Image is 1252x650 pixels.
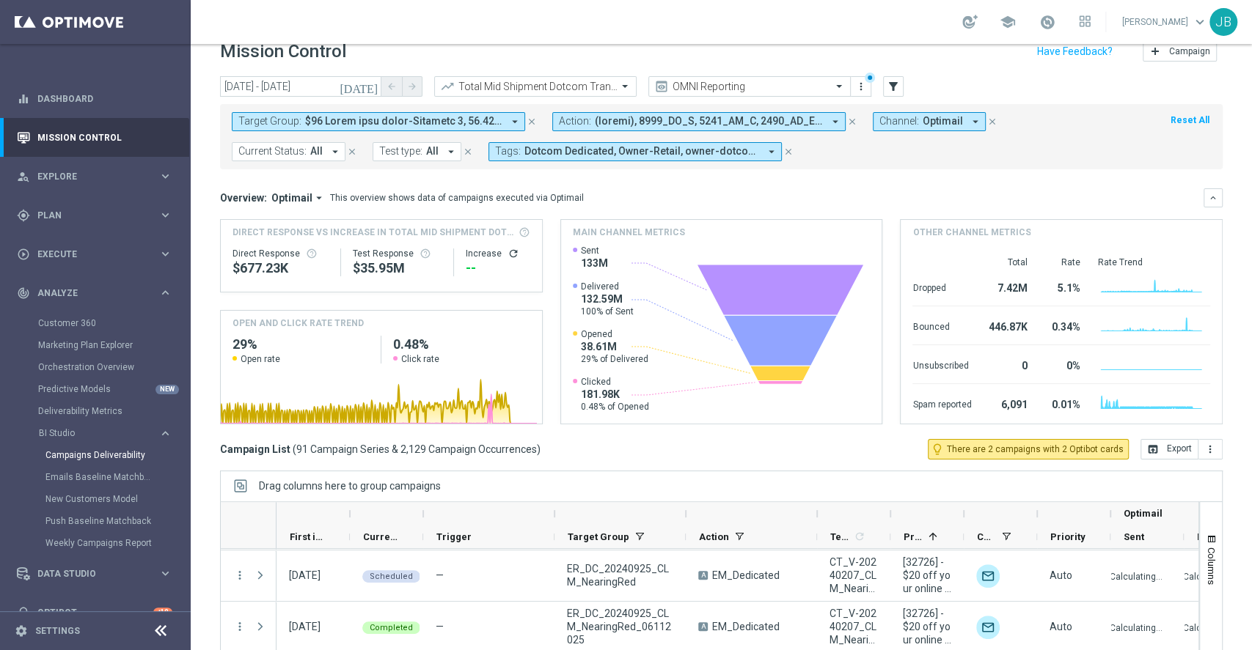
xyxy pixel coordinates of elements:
div: Rate [1044,256,1080,268]
span: A [698,622,708,631]
div: Data Studio keyboard_arrow_right [16,568,173,580]
div: Weekly Campaigns Report [45,532,189,554]
div: Increase [466,248,530,259]
a: Customer 360 [38,317,153,329]
button: open_in_browser Export [1141,439,1198,459]
span: Data Studio [37,569,158,578]
div: Deliverability Metrics [38,400,189,422]
button: [DATE] [337,76,381,98]
button: BI Studio keyboard_arrow_right [38,427,173,439]
i: keyboard_arrow_right [158,286,172,300]
div: Unsubscribed [912,352,971,376]
button: lightbulb_outline There are 2 campaigns with 2 Optibot cards [928,439,1129,459]
button: Test type: All arrow_drop_down [373,142,461,161]
i: track_changes [17,287,30,300]
div: 7.42M [989,275,1027,298]
span: Plan [37,211,158,220]
span: EM_Dedicated [712,569,780,582]
div: +10 [153,607,172,617]
button: Reset All [1169,112,1211,128]
i: close [847,117,857,127]
span: Current Status [363,531,398,542]
multiple-options-button: Export to CSV [1141,443,1223,454]
div: Campaigns Deliverability [45,444,189,466]
div: Predictive Models [38,378,189,400]
button: arrow_forward [402,76,422,97]
button: close [345,144,359,160]
span: ER_DC_20240925_CLM_NearingRed_06112025 [567,607,673,646]
h3: Overview: [220,191,267,204]
span: Tags: [495,145,521,158]
button: more_vert [233,569,246,582]
i: keyboard_arrow_right [158,566,172,580]
button: Action: (loremi), 8999_DO_S, 5241_AM_C, 2490_AD_E/S, 8434_DO_E, TempoRincid_UTLABO, ET_DolorEmag_... [552,112,846,131]
a: Settings [35,627,80,635]
button: Tags: Dotcom Dedicated, Owner-Retail, owner-dotcom-dedicated, owner-omni-dedicated, owner-retail ... [488,142,782,161]
span: 0.48% of Opened [581,401,649,413]
span: CT_V-20240207_CLM_NearingRed_20off80 [830,607,878,646]
i: keyboard_arrow_right [158,208,172,222]
div: New Customers Model [45,488,189,510]
i: filter_alt [887,80,900,93]
div: Optimail [976,616,1000,639]
div: Execute [17,248,158,261]
span: Target Group: [238,115,301,128]
span: school [1000,14,1016,30]
div: 0.34% [1044,314,1080,337]
span: A [698,571,708,580]
input: Select date range [220,76,381,97]
div: Rate Trend [1097,256,1210,268]
a: Push Baseline Matchback [45,515,153,527]
span: 132.59M [581,292,634,306]
i: refresh [854,531,865,542]
div: 28 May 2025, Wednesday [289,569,321,582]
i: keyboard_arrow_right [158,169,172,183]
span: Action [699,531,729,542]
span: CT_V-20240207_CLM_NearingRed_20off80 [830,555,878,595]
button: close [461,144,475,160]
i: refresh [508,248,519,259]
span: keyboard_arrow_down [1192,14,1208,30]
div: 0% [1044,352,1080,376]
span: Priority [1050,531,1086,542]
span: Optimail [271,191,312,204]
span: Opened [581,328,648,340]
span: 100% of Sent [581,306,634,317]
div: Optimail [976,564,1000,588]
colored-tag: Scheduled [362,569,420,583]
button: more_vert [233,620,246,633]
div: Optibot [17,593,172,632]
span: All [310,145,323,158]
i: preview [654,79,669,94]
a: Emails Baseline Matchback [45,471,153,483]
div: This overview shows data of campaigns executed via Optimail [330,191,584,204]
div: Orchestration Overview [38,356,189,378]
span: 29% of Delivered [581,353,648,365]
div: play_circle_outline Execute keyboard_arrow_right [16,248,173,260]
button: equalizer Dashboard [16,93,173,105]
div: Customer 360 [38,312,189,334]
i: gps_fixed [17,209,30,222]
div: 446.87K [989,314,1027,337]
span: Clicked [581,376,649,388]
h2: 29% [233,336,369,353]
div: Mission Control [16,132,173,144]
input: Have Feedback? [1037,46,1113,56]
span: Auto [1050,621,1072,632]
i: lightbulb_outline [931,443,944,456]
div: Direct Response [233,248,329,259]
span: ( [293,443,296,456]
span: There are 2 campaigns with 2 Optibot cards [947,443,1124,456]
div: -- [466,259,530,277]
div: Press SPACE to select this row. [221,550,277,602]
div: lightbulb Optibot +10 [16,607,173,618]
span: All [426,145,439,158]
span: Explore [37,172,158,181]
span: (loremi), 8999_DO_S, 5241_AM_C, 2490_AD_E/S, 8434_DO_E, TempoRincid_UTLABO, ET_DolorEmag_A6, EN_A... [595,115,823,128]
i: keyboard_arrow_right [158,426,172,440]
i: settings [15,624,28,638]
button: Current Status: All arrow_drop_down [232,142,345,161]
